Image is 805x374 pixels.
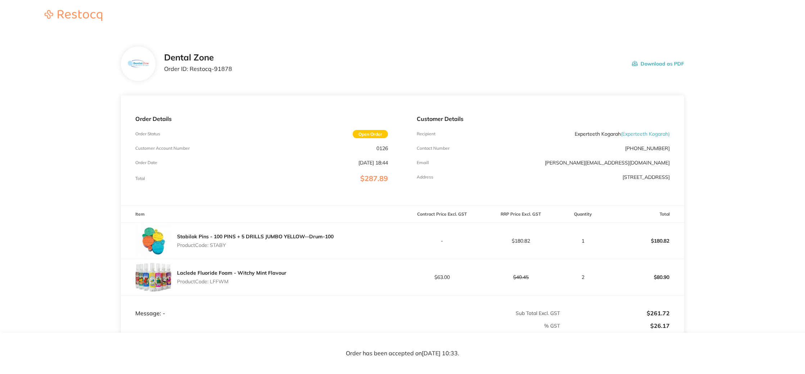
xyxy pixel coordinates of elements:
a: [PERSON_NAME][EMAIL_ADDRESS][DOMAIN_NAME] [545,159,670,166]
a: Laclede Fluoride Foam - Witchy Mint Flavour [177,270,286,276]
p: Total [135,176,145,181]
a: Restocq logo [37,10,109,22]
p: Sub Total Excl. GST [403,310,560,316]
span: ( Experteeth Kogarah ) [621,131,670,137]
p: Order Date [135,160,157,165]
img: N3ltY2hhcw [135,259,171,295]
span: $287.89 [360,174,388,183]
p: Product Code: LFFWM [177,279,286,284]
p: Emaill [417,160,429,165]
span: Open Order [353,130,388,138]
img: a2liazRzbw [126,52,150,76]
p: Customer Details [417,116,670,122]
p: $26.17 [561,323,670,329]
td: Message: - [121,295,403,317]
p: 0126 [376,145,388,151]
p: Recipient [417,131,435,136]
h2: Dental Zone [164,53,232,63]
p: $40.45 [482,274,560,280]
p: $180.82 [606,232,684,249]
img: Restocq logo [37,10,109,21]
p: $180.82 [482,238,560,244]
button: Download as PDF [632,53,684,75]
p: % GST [121,323,560,329]
p: Order ID: Restocq- 91878 [164,66,232,72]
p: Customer Account Number [135,146,190,151]
th: Item [121,206,403,223]
p: Order Details [135,116,388,122]
th: Contract Price Excl. GST [402,206,481,223]
p: [STREET_ADDRESS] [623,174,670,180]
th: Quantity [560,206,605,223]
p: Product Code: STABY [177,242,334,248]
p: [DATE] 18:44 [358,160,388,166]
th: Total [605,206,684,223]
p: - [403,238,481,244]
p: $63.00 [403,274,481,280]
p: Order Status [135,131,160,136]
a: Stabilok Pins - 100 PINS + 5 DRILLS JUMBO YELLOW--Drum-100 [177,233,334,240]
p: $261.72 [561,310,670,316]
p: Address [417,175,433,180]
p: [PHONE_NUMBER] [625,145,670,151]
img: MDJ3amVseQ [135,223,171,259]
p: $80.90 [606,269,684,286]
p: Experteeth Kogarah [575,131,670,137]
p: Contact Number [417,146,449,151]
p: 1 [561,238,605,244]
p: Order has been accepted on [DATE] 10:33 . [346,350,459,357]
p: 2 [561,274,605,280]
th: RRP Price Excl. GST [481,206,560,223]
